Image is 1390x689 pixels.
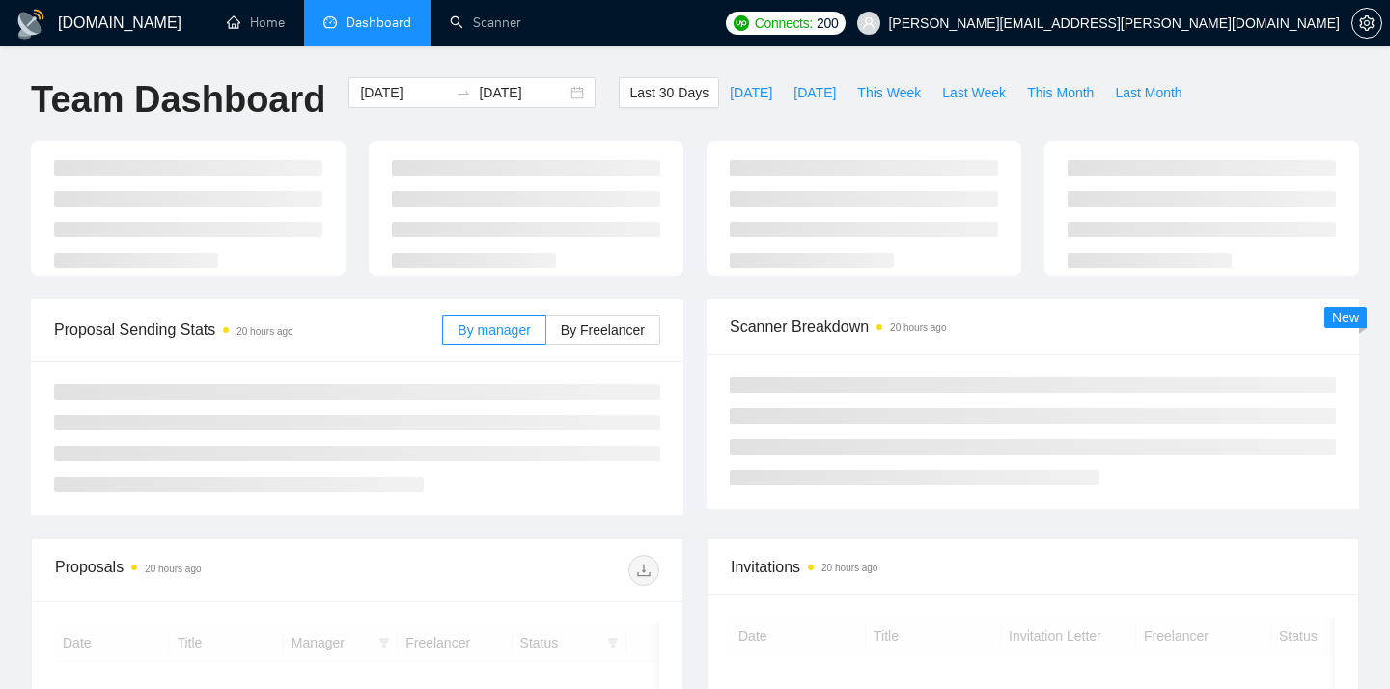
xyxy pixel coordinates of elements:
[1332,310,1359,325] span: New
[347,14,411,31] span: Dashboard
[783,77,847,108] button: [DATE]
[1351,15,1382,31] a: setting
[821,563,877,573] time: 20 hours ago
[1027,82,1094,103] span: This Month
[31,77,325,123] h1: Team Dashboard
[561,322,645,338] span: By Freelancer
[734,15,749,31] img: upwork-logo.png
[236,326,292,337] time: 20 hours ago
[1104,77,1192,108] button: Last Month
[1016,77,1104,108] button: This Month
[15,9,46,40] img: logo
[450,14,521,31] a: searchScanner
[456,85,471,100] span: swap-right
[619,77,719,108] button: Last 30 Days
[456,85,471,100] span: to
[1115,82,1181,103] span: Last Month
[817,13,838,34] span: 200
[479,82,567,103] input: End date
[890,322,946,333] time: 20 hours ago
[931,77,1016,108] button: Last Week
[360,82,448,103] input: Start date
[730,82,772,103] span: [DATE]
[1351,8,1382,39] button: setting
[793,82,836,103] span: [DATE]
[755,13,813,34] span: Connects:
[458,322,530,338] span: By manager
[730,315,1336,339] span: Scanner Breakdown
[629,82,709,103] span: Last 30 Days
[1352,15,1381,31] span: setting
[847,77,931,108] button: This Week
[731,555,1335,579] span: Invitations
[323,15,337,29] span: dashboard
[942,82,1006,103] span: Last Week
[719,77,783,108] button: [DATE]
[145,564,201,574] time: 20 hours ago
[857,82,921,103] span: This Week
[55,555,357,586] div: Proposals
[227,14,285,31] a: homeHome
[54,317,442,342] span: Proposal Sending Stats
[862,16,876,30] span: user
